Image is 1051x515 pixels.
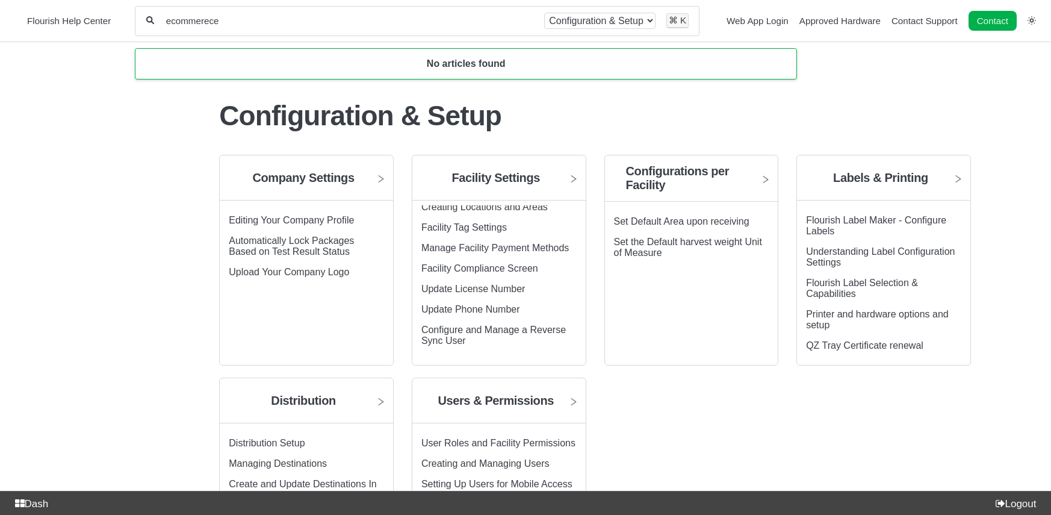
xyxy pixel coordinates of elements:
a: QZ Tray Certificate renewal article [806,340,923,351]
h2: Configurations per Facility [626,164,751,192]
a: Approved Hardware navigation item [799,16,881,26]
li: Contact desktop [966,13,1020,30]
h2: Labels & Printing [833,171,928,185]
a: Contact [969,11,1017,31]
h2: Facility Settings [451,171,540,185]
a: Editing Your Company Profile article [229,215,354,225]
a: Set Default Area upon receiving article [614,216,749,226]
a: Users & Permissions [412,387,586,423]
h2: Distribution [271,394,335,408]
h1: Configuration & Setup [219,99,971,132]
a: Labels & Printing [797,164,970,201]
a: Managing Destinations article [229,458,327,469]
a: Configurations per Facility [605,164,778,202]
a: Upload Your Company Logo article [229,267,349,277]
section: Search results [135,48,797,80]
span: No articles found [427,58,506,69]
a: Automatically Lock Packages Based on Test Result Status article [229,236,354,257]
a: Web App Login navigation item [727,16,789,26]
a: Update License Number article [421,284,525,294]
kbd: ⌘ [669,15,678,25]
h2: Company Settings [252,171,354,185]
a: Configure and Manage a Reverse Sync User article [421,325,566,346]
a: Set the Default harvest weight Unit of Measure article [614,237,762,258]
a: Flourish Help Center [15,13,111,29]
kbd: K [680,15,686,25]
a: Facility Tag Settings article [421,222,507,233]
img: Flourish Help Center Logo [15,13,21,29]
a: Contact Support navigation item [891,16,958,26]
a: User Roles and Facility Permissions article [421,438,575,448]
a: Switch dark mode setting [1028,15,1036,25]
a: Facility Compliance Screen article [421,263,538,273]
div: Search hit [135,58,796,69]
a: Distribution Setup article [229,438,305,448]
input: Help Me With... [165,15,534,27]
span: Flourish Help Center [27,16,111,26]
a: Flourish Label Maker - Configure Labels article [806,215,946,236]
a: Manage Facility Payment Methods article [421,243,569,253]
a: Creating Locations and Areas article [421,202,548,212]
a: Update Phone Number article [421,304,520,314]
a: Dash [10,498,48,510]
a: Flourish Label Selection & Capabilities article [806,278,918,299]
a: Printer and hardware options and setup article [806,309,949,330]
a: Company Settings [220,164,393,201]
a: Understanding Label Configuration Settings article [806,246,955,267]
a: Distribution [220,387,393,423]
a: Setting Up Users for Mobile Access article [421,479,572,489]
a: Create and Update Destinations In Bulk article [229,479,376,500]
h2: Users & Permissions [438,394,554,408]
a: Creating and Managing Users article [421,458,550,469]
a: Facility Settings [412,164,586,201]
